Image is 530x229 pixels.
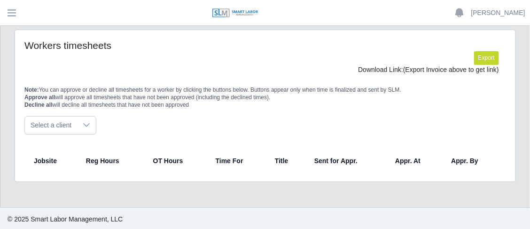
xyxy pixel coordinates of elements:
[403,66,499,73] span: (Export Invoice above to get link)
[24,86,506,109] p: You can approve or decline all timesheets for a worker by clicking the buttons below. Buttons app...
[212,8,259,18] img: SLM Logo
[208,150,267,172] th: Time For
[471,8,525,18] a: [PERSON_NAME]
[78,150,146,172] th: Reg Hours
[444,150,502,172] th: Appr. By
[24,94,55,101] span: Approve all
[267,150,307,172] th: Title
[24,102,52,108] span: Decline all
[8,215,123,223] span: © 2025 Smart Labor Management, LLC
[474,51,499,64] button: Export
[25,117,77,134] span: Select a client
[31,65,499,75] div: Download Link:
[24,87,39,93] span: Note:
[28,150,78,172] th: Jobsite
[388,150,444,172] th: Appr. At
[24,39,217,51] h4: Workers timesheets
[307,150,388,172] th: Sent for Appr.
[146,150,208,172] th: OT Hours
